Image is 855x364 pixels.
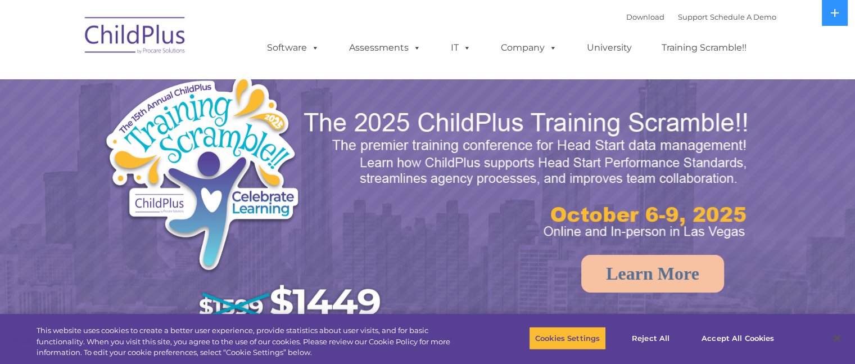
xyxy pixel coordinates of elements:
button: Cookies Settings [529,326,606,350]
a: Support [678,12,708,21]
font: | [626,12,776,21]
button: Reject All [616,326,686,350]
a: Schedule A Demo [710,12,776,21]
a: Download [626,12,664,21]
a: Training Scramble!! [650,37,758,59]
span: Phone number [156,120,204,129]
button: Close [825,326,849,350]
a: Company [490,37,568,59]
a: Assessments [338,37,432,59]
span: Last name [156,74,191,83]
a: Software [256,37,331,59]
a: Learn More [581,255,724,293]
a: IT [440,37,482,59]
a: University [576,37,643,59]
div: This website uses cookies to create a better user experience, provide statistics about user visit... [37,325,471,358]
button: Accept All Cookies [695,326,780,350]
img: ChildPlus by Procare Solutions [79,9,192,65]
